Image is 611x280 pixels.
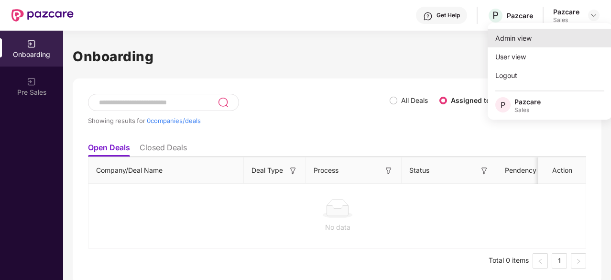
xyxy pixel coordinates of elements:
[88,157,244,184] th: Company/Deal Name
[451,96,502,104] label: Assigned to me
[514,106,541,114] div: Sales
[533,253,548,269] li: Previous Page
[537,258,543,264] span: left
[401,96,428,104] label: All Deals
[533,253,548,269] button: left
[88,143,130,157] li: Open Deals
[251,165,283,176] span: Deal Type
[423,11,433,21] img: svg+xml;base64,PHN2ZyBpZD0iSGVscC0zMngzMiIgeG1sbnM9Imh0dHA6Ly93d3cudzMub3JnLzIwMDAvc3ZnIiB3aWR0aD...
[27,77,36,87] img: svg+xml;base64,PHN2ZyB3aWR0aD0iMjAiIGhlaWdodD0iMjAiIHZpZXdCb3g9IjAgMCAyMCAyMCIgZmlsbD0ibm9uZSIgeG...
[288,166,298,176] img: svg+xml;base64,PHN2ZyB3aWR0aD0iMTYiIGhlaWdodD0iMTYiIHZpZXdCb3g9IjAgMCAxNiAxNiIgZmlsbD0ibm9uZSIgeG...
[218,97,229,108] img: svg+xml;base64,PHN2ZyB3aWR0aD0iMjQiIGhlaWdodD0iMjUiIHZpZXdCb3g9IjAgMCAyNCAyNSIgZmlsbD0ibm9uZSIgeG...
[538,157,586,184] th: Action
[553,7,579,16] div: Pazcare
[436,11,460,19] div: Get Help
[88,117,390,124] div: Showing results for
[147,117,201,124] span: 0 companies/deals
[590,11,598,19] img: svg+xml;base64,PHN2ZyBpZD0iRHJvcGRvd24tMzJ4MzIiIHhtbG5zPSJodHRwOi8vd3d3LnczLm9yZy8yMDAwL3N2ZyIgd2...
[507,11,533,20] div: Pazcare
[505,165,547,176] span: Pendency On
[552,254,567,268] a: 1
[576,258,581,264] span: right
[492,10,499,21] span: P
[409,165,429,176] span: Status
[11,9,74,22] img: New Pazcare Logo
[501,99,505,111] span: P
[489,253,529,269] li: Total 0 items
[553,16,579,24] div: Sales
[514,97,541,106] div: Pazcare
[140,143,187,157] li: Closed Deals
[480,166,489,176] img: svg+xml;base64,PHN2ZyB3aWR0aD0iMTYiIGhlaWdodD0iMTYiIHZpZXdCb3g9IjAgMCAxNiAxNiIgZmlsbD0ibm9uZSIgeG...
[314,165,338,176] span: Process
[96,222,579,233] div: No data
[73,46,601,67] h1: Onboarding
[27,39,36,49] img: svg+xml;base64,PHN2ZyB3aWR0aD0iMjAiIGhlaWdodD0iMjAiIHZpZXdCb3g9IjAgMCAyMCAyMCIgZmlsbD0ibm9uZSIgeG...
[571,253,586,269] button: right
[384,166,393,176] img: svg+xml;base64,PHN2ZyB3aWR0aD0iMTYiIGhlaWdodD0iMTYiIHZpZXdCb3g9IjAgMCAxNiAxNiIgZmlsbD0ibm9uZSIgeG...
[571,253,586,269] li: Next Page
